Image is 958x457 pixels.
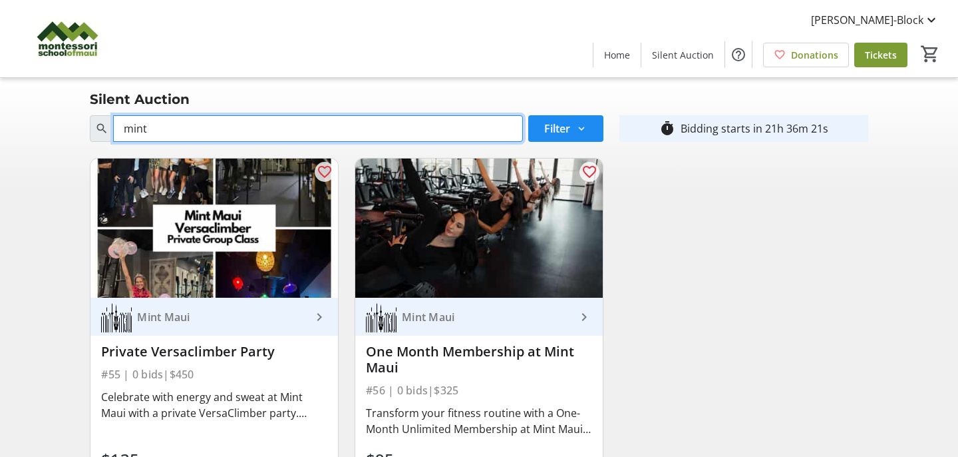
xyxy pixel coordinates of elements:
button: [PERSON_NAME]-Block [800,9,950,31]
button: Help [725,41,752,68]
a: Donations [763,43,849,67]
img: Mint Maui [366,302,397,332]
mat-icon: keyboard_arrow_right [311,309,327,325]
span: Donations [791,48,838,62]
a: Mint Maui Mint Maui [355,298,603,336]
div: Bidding starts in 21h 36m 21s [681,121,828,137]
a: Tickets [854,43,907,67]
div: Mint Maui [397,310,576,324]
div: #55 | 0 bids | $450 [101,365,327,384]
img: Montessori School of Maui's Logo [8,5,126,72]
span: Home [604,48,630,62]
mat-icon: favorite_outline [317,164,333,180]
div: Silent Auction [82,89,198,110]
a: Mint MauiMint Maui [90,298,338,336]
a: Home [593,43,641,67]
button: Filter [528,115,603,142]
span: Silent Auction [652,48,714,62]
mat-icon: favorite_outline [581,164,597,180]
button: Cart [918,42,942,66]
img: One Month Membership at Mint Maui [355,159,603,298]
div: #56 | 0 bids | $325 [366,381,592,400]
div: Celebrate with energy and sweat at Mint Maui with a private VersaClimber party. Perfect for birth... [101,389,327,421]
img: Private Versaclimber Party [90,159,338,298]
span: Tickets [865,48,897,62]
mat-icon: keyboard_arrow_right [576,309,592,325]
span: Filter [544,121,570,137]
div: Private Versaclimber Party [101,344,327,360]
mat-icon: timer_outline [659,121,675,137]
div: Mint Maui [132,310,311,324]
span: [PERSON_NAME]-Block [811,12,923,28]
input: Try searching by item name, number, or sponsor [113,115,523,142]
div: Transform your fitness routine with a One-Month Unlimited Membership at Mint Maui. Enjoy unlimite... [366,405,592,437]
img: Mint Maui [101,302,132,332]
a: Silent Auction [641,43,724,67]
div: One Month Membership at Mint Maui [366,344,592,376]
